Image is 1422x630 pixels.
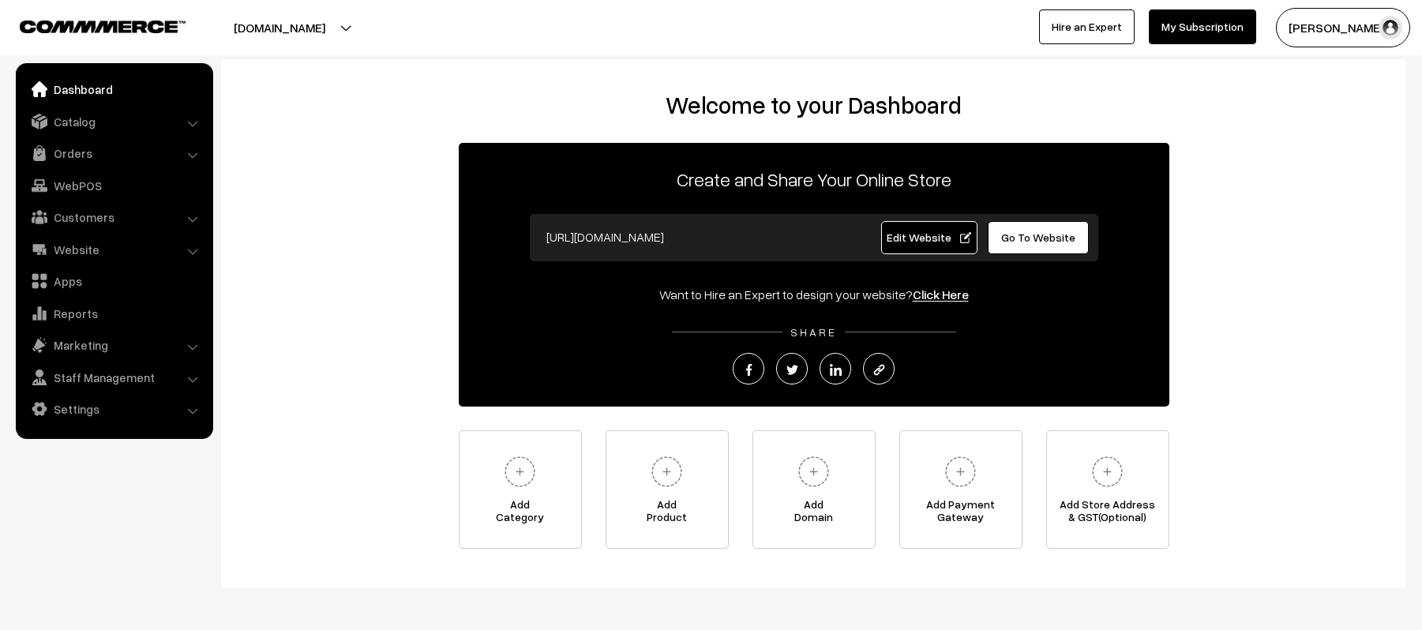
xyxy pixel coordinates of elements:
a: My Subscription [1149,9,1256,44]
span: Add Domain [753,498,875,530]
a: Website [20,235,208,264]
img: plus.svg [498,450,542,493]
span: Edit Website [887,231,971,244]
a: Apps [20,267,208,295]
a: Add PaymentGateway [899,430,1022,549]
span: Add Payment Gateway [900,498,1022,530]
a: Go To Website [988,221,1090,254]
button: [DOMAIN_NAME] [178,8,381,47]
span: Go To Website [1001,231,1075,244]
p: Create and Share Your Online Store [459,165,1169,193]
span: Add Product [606,498,728,530]
a: Customers [20,203,208,231]
a: Staff Management [20,363,208,392]
img: plus.svg [792,450,835,493]
span: SHARE [782,325,845,339]
a: AddProduct [606,430,729,549]
span: Add Category [460,498,581,530]
a: AddCategory [459,430,582,549]
a: Marketing [20,331,208,359]
img: user [1379,16,1402,39]
a: Edit Website [881,221,977,254]
img: plus.svg [1086,450,1129,493]
img: plus.svg [939,450,982,493]
a: Settings [20,395,208,423]
button: [PERSON_NAME] [1276,8,1410,47]
img: COMMMERCE [20,21,186,32]
a: Catalog [20,107,208,136]
img: plus.svg [645,450,688,493]
a: Reports [20,299,208,328]
a: Click Here [913,287,969,302]
a: Orders [20,139,208,167]
a: Dashboard [20,75,208,103]
a: AddDomain [752,430,876,549]
a: WebPOS [20,171,208,200]
a: Add Store Address& GST(Optional) [1046,430,1169,549]
a: COMMMERCE [20,16,158,35]
h2: Welcome to your Dashboard [237,91,1390,119]
span: Add Store Address & GST(Optional) [1047,498,1169,530]
div: Want to Hire an Expert to design your website? [459,285,1169,304]
a: Hire an Expert [1039,9,1135,44]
